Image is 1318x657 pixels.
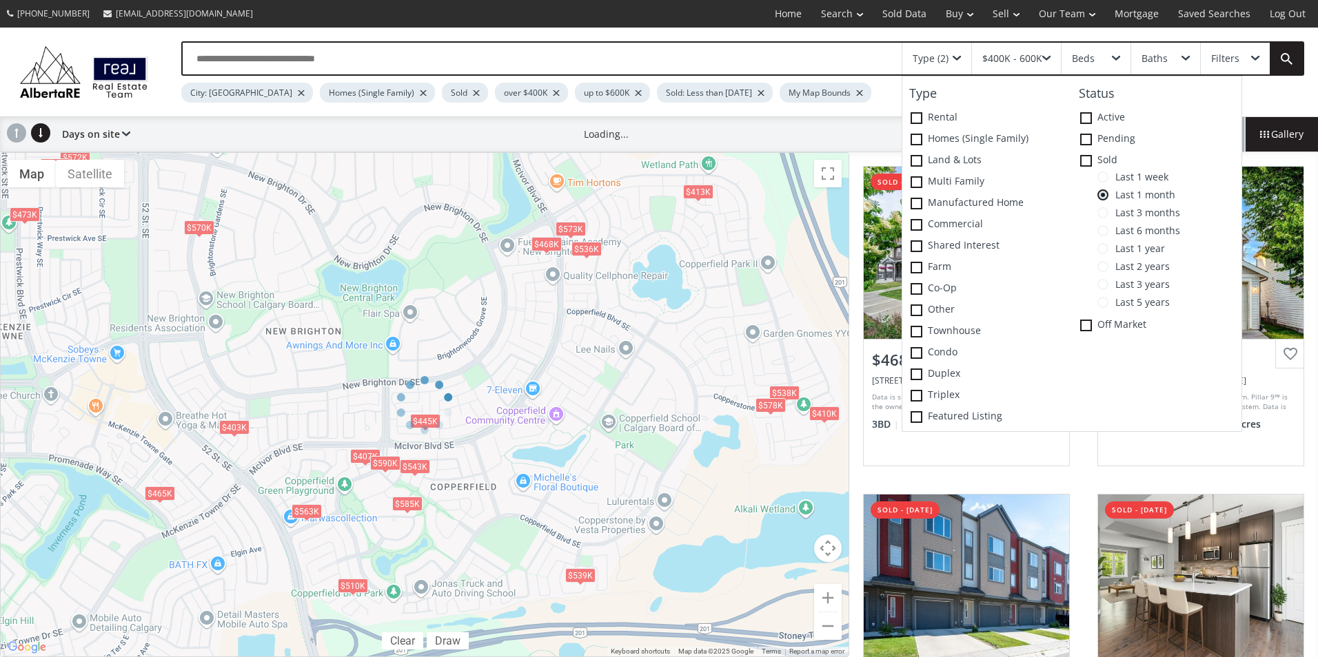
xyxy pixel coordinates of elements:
[902,214,1072,236] label: Commercial
[320,83,435,103] div: Homes (Single Family)
[1072,150,1241,171] label: Sold
[902,236,1072,257] label: Shared Interest
[1072,54,1095,63] div: Beds
[902,87,1072,101] h4: Type
[902,278,1072,300] label: Co-op
[1151,574,1250,587] div: View Photos & Details
[17,8,90,19] span: [PHONE_NUMBER]
[584,127,629,141] div: Loading...
[1072,107,1241,129] label: Active
[902,129,1072,150] label: Homes (Single Family)
[902,107,1072,129] label: Rental
[902,300,1072,321] label: Other
[495,83,568,103] div: over $400K
[1108,297,1170,308] span: Last 5 years
[1108,243,1165,254] span: Last 1 year
[902,150,1072,171] label: Land & Lots
[1108,207,1180,218] span: Last 3 months
[55,117,130,152] div: Days on site
[902,193,1072,214] label: Manufactured Home
[902,342,1072,364] label: Condo
[872,417,899,431] span: 3 BD
[1260,127,1304,141] span: Gallery
[1072,87,1241,101] h4: Status
[902,171,1072,193] label: Multi family
[1245,117,1318,152] div: Gallery
[1142,54,1168,63] div: Baths
[982,54,1042,63] div: $400K - 600K
[1072,315,1241,336] label: Off Market
[1108,189,1175,200] span: Last 1 month
[1211,54,1239,63] div: Filters
[97,1,260,26] a: [EMAIL_ADDRESS][DOMAIN_NAME]
[913,54,949,63] div: Type (2)
[902,385,1072,406] label: Triplex
[902,364,1072,385] label: Duplex
[1108,225,1180,236] span: Last 6 months
[902,257,1072,278] label: Farm
[1108,279,1170,290] span: Last 3 years
[917,574,1016,587] div: View Photos & Details
[181,83,313,103] div: City: [GEOGRAPHIC_DATA]
[849,152,1084,480] a: sold - [DATE]$468,000[STREET_ADDRESS]Data is supplied by Pillar 9™ MLS® System. Pillar 9™ is the ...
[1072,129,1241,150] label: Pending
[902,406,1072,428] label: Featured Listing
[657,83,773,103] div: Sold: Less than [DATE]
[14,43,154,101] img: Logo
[116,8,253,19] span: [EMAIL_ADDRESS][DOMAIN_NAME]
[1108,171,1168,182] span: Last 1 week
[872,349,1061,371] div: $468,000
[872,375,1061,386] div: 263 New Brighton Walk SE, Calgary, AB T2Z 5C7
[1108,261,1170,272] span: Last 2 years
[780,83,871,103] div: My Map Bounds
[442,83,488,103] div: Sold
[872,392,1057,413] div: Data is supplied by Pillar 9™ MLS® System. Pillar 9™ is the owner of the copyright in its MLS® Sy...
[902,321,1072,342] label: Townhouse
[575,83,650,103] div: up to $600K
